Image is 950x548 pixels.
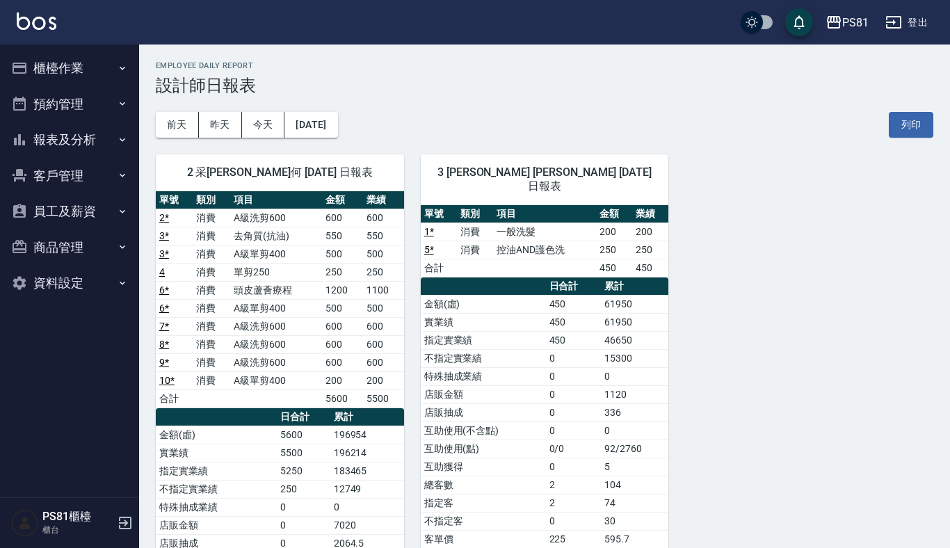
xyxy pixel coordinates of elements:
[172,166,387,179] span: 2 采[PERSON_NAME]何 [DATE] 日報表
[546,458,601,476] td: 0
[156,462,277,480] td: 指定實業績
[363,245,404,263] td: 500
[363,227,404,245] td: 550
[156,498,277,516] td: 特殊抽成業績
[193,245,230,263] td: 消費
[546,476,601,494] td: 2
[457,241,493,259] td: 消費
[421,476,546,494] td: 總客數
[546,385,601,403] td: 0
[6,122,134,158] button: 報表及分析
[601,530,668,548] td: 595.7
[322,281,363,299] td: 1200
[363,209,404,227] td: 600
[193,209,230,227] td: 消費
[421,512,546,530] td: 不指定客
[601,277,668,296] th: 累計
[6,265,134,301] button: 資料設定
[156,426,277,444] td: 金額(虛)
[322,191,363,209] th: 金額
[193,371,230,389] td: 消費
[277,516,330,534] td: 0
[17,13,56,30] img: Logo
[421,349,546,367] td: 不指定實業績
[193,281,230,299] td: 消費
[230,317,322,335] td: A級洗剪600
[363,299,404,317] td: 500
[363,335,404,353] td: 600
[277,498,330,516] td: 0
[421,494,546,512] td: 指定客
[277,408,330,426] th: 日合計
[277,444,330,462] td: 5500
[277,426,330,444] td: 5600
[42,510,113,524] h5: PS81櫃檯
[880,10,933,35] button: 登出
[330,462,404,480] td: 183465
[437,166,652,193] span: 3 [PERSON_NAME] [PERSON_NAME] [DATE] 日報表
[421,205,457,223] th: 單號
[601,512,668,530] td: 30
[596,259,632,277] td: 450
[785,8,813,36] button: save
[330,444,404,462] td: 196214
[322,335,363,353] td: 600
[284,112,337,138] button: [DATE]
[230,263,322,281] td: 單剪250
[601,367,668,385] td: 0
[546,494,601,512] td: 2
[421,385,546,403] td: 店販金額
[322,353,363,371] td: 600
[193,299,230,317] td: 消費
[156,389,193,408] td: 合計
[156,191,193,209] th: 單號
[322,317,363,335] td: 600
[230,299,322,317] td: A級單剪400
[421,295,546,313] td: 金額(虛)
[596,205,632,223] th: 金額
[193,263,230,281] td: 消費
[6,193,134,229] button: 員工及薪資
[156,480,277,498] td: 不指定實業績
[421,205,669,277] table: a dense table
[322,263,363,281] td: 250
[363,281,404,299] td: 1100
[601,403,668,421] td: 336
[601,349,668,367] td: 15300
[277,480,330,498] td: 250
[421,331,546,349] td: 指定實業績
[546,403,601,421] td: 0
[322,389,363,408] td: 5600
[421,421,546,440] td: 互助使用(不含點)
[230,335,322,353] td: A級洗剪600
[156,191,404,408] table: a dense table
[457,205,493,223] th: 類別
[193,335,230,353] td: 消費
[322,299,363,317] td: 500
[199,112,242,138] button: 昨天
[330,516,404,534] td: 7020
[363,191,404,209] th: 業績
[330,480,404,498] td: 12749
[330,408,404,426] th: 累計
[6,50,134,86] button: 櫃檯作業
[889,112,933,138] button: 列印
[601,295,668,313] td: 61950
[601,313,668,331] td: 61950
[330,426,404,444] td: 196954
[363,317,404,335] td: 600
[193,227,230,245] td: 消費
[42,524,113,536] p: 櫃台
[6,229,134,266] button: 商品管理
[322,245,363,263] td: 500
[632,205,668,223] th: 業績
[230,227,322,245] td: 去角質(抗油)
[363,389,404,408] td: 5500
[842,14,869,31] div: PS81
[421,313,546,331] td: 實業績
[546,277,601,296] th: 日合計
[546,331,601,349] td: 450
[601,458,668,476] td: 5
[156,516,277,534] td: 店販金額
[242,112,285,138] button: 今天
